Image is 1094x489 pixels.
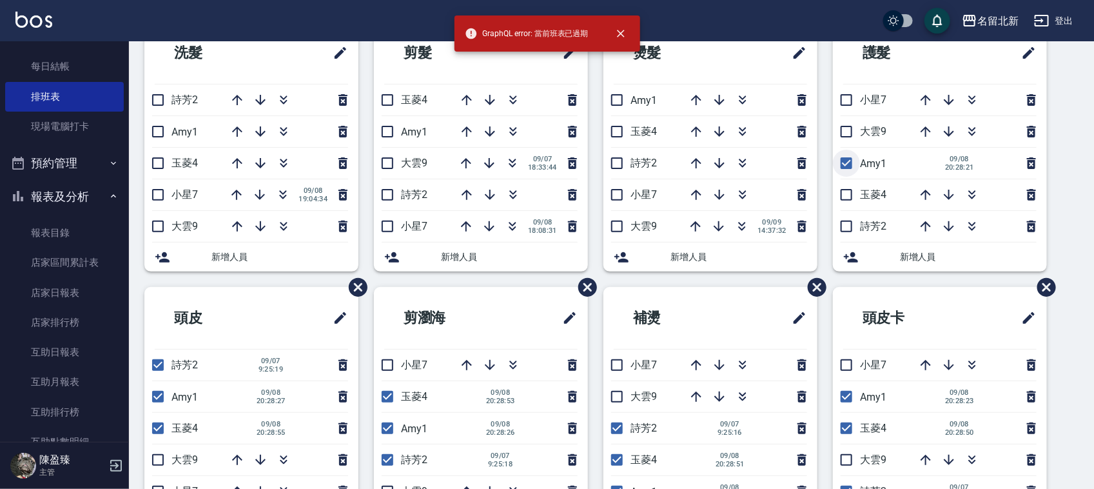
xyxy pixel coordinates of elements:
[486,388,515,397] span: 09/08
[257,365,285,374] span: 9:25:19
[1029,9,1079,33] button: 登出
[630,94,657,106] span: Amy1
[211,250,348,264] span: 新增人員
[144,243,358,272] div: 新增人員
[401,423,427,435] span: Amy1
[528,155,557,163] span: 09/07
[384,295,510,341] h2: 剪瀏海
[257,428,286,437] span: 20:28:55
[630,359,657,371] span: 小星7
[401,220,427,232] span: 小星7
[860,94,886,106] span: 小星7
[1028,268,1058,306] span: 刪除班表
[528,163,557,172] span: 18:33:44
[614,295,732,341] h2: 補燙
[670,250,807,264] span: 新增人員
[257,397,286,405] span: 20:28:27
[957,8,1024,34] button: 名留北新
[257,420,286,428] span: 09/08
[860,391,886,403] span: Amy1
[569,268,599,306] span: 刪除班表
[528,226,557,235] span: 18:08:31
[441,250,578,264] span: 新增人員
[945,388,974,397] span: 09/08
[630,188,657,201] span: 小星7
[798,268,828,306] span: 刪除班表
[5,180,124,214] button: 報表及分析
[298,186,327,195] span: 09/08
[5,82,124,112] a: 排班表
[171,157,198,169] span: 玉菱4
[528,218,557,226] span: 09/08
[784,303,807,334] span: 修改班表的標題
[554,37,578,68] span: 修改班表的標題
[10,453,36,479] img: Person
[374,243,588,272] div: 新增人員
[630,157,657,169] span: 詩芳2
[171,454,198,466] span: 大雲9
[5,337,124,367] a: 互助日報表
[5,278,124,308] a: 店家日報表
[5,112,124,141] a: 現場電腦打卡
[257,357,285,365] span: 09/07
[384,30,503,76] h2: 剪髮
[39,466,105,478] p: 主管
[298,195,327,203] span: 19:04:34
[716,452,745,460] span: 09/08
[486,452,514,460] span: 09/07
[171,94,198,106] span: 詩芳2
[401,188,427,201] span: 詩芳2
[945,420,974,428] span: 09/08
[339,268,369,306] span: 刪除班表
[924,8,950,34] button: save
[630,390,657,403] span: 大雲9
[171,422,198,434] span: 玉菱4
[630,220,657,232] span: 大雲9
[401,454,427,466] span: 詩芳2
[486,420,515,428] span: 09/08
[155,295,273,341] h2: 頭皮
[401,157,427,169] span: 大雲9
[843,295,969,341] h2: 頭皮卡
[155,30,273,76] h2: 洗髮
[1013,37,1037,68] span: 修改班表的標題
[630,125,657,137] span: 玉菱4
[5,218,124,248] a: 報表目錄
[401,126,427,138] span: Amy1
[171,359,198,371] span: 詩芳2
[945,397,974,405] span: 20:28:23
[554,303,578,334] span: 修改班表的標題
[945,155,974,163] span: 09/08
[1013,303,1037,334] span: 修改班表的標題
[171,391,198,403] span: Amy1
[5,52,124,81] a: 每日結帳
[900,250,1037,264] span: 新增人員
[171,126,198,138] span: Amy1
[716,420,744,428] span: 09/07
[171,220,198,232] span: 大雲9
[977,13,1019,29] div: 名留北新
[716,460,745,468] span: 20:28:51
[486,428,515,437] span: 20:28:26
[486,397,515,405] span: 20:28:53
[171,188,198,201] span: 小星7
[486,460,514,468] span: 9:25:18
[860,454,886,466] span: 大雲9
[757,226,786,235] span: 14:37:32
[325,37,348,68] span: 修改班表的標題
[843,30,962,76] h2: 護髮
[860,422,886,434] span: 玉菱4
[5,248,124,277] a: 店家區間累計表
[325,303,348,334] span: 修改班表的標題
[784,37,807,68] span: 修改班表的標題
[603,243,817,272] div: 新增人員
[945,163,974,172] span: 20:28:21
[257,388,286,397] span: 09/08
[757,218,786,226] span: 09/09
[630,454,657,466] span: 玉菱4
[5,427,124,457] a: 互助點數明細
[833,243,1047,272] div: 新增人員
[860,188,886,201] span: 玉菱4
[5,367,124,397] a: 互助月報表
[607,19,635,48] button: close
